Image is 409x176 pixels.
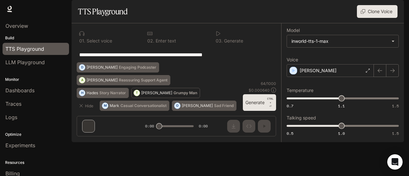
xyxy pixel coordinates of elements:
[223,39,243,43] p: Generate
[99,91,126,95] p: Story Narrator
[216,39,223,43] p: 0 3 .
[77,88,129,98] button: HHadesStory Narrator
[357,5,397,18] button: Clone Voice
[174,91,197,95] p: Grumpy Man
[182,104,213,108] p: [PERSON_NAME]
[120,104,166,108] p: Casual Conversationalist
[79,88,85,98] div: H
[147,39,154,43] p: 0 2 .
[77,101,97,111] button: Hide
[100,101,169,111] button: MMarkCasual Conversationalist
[300,67,336,74] p: [PERSON_NAME]
[267,97,274,104] p: CTRL +
[77,62,159,73] button: D[PERSON_NAME]Engaging Podcaster
[141,91,172,95] p: [PERSON_NAME]
[87,91,98,95] p: Hades
[387,154,403,170] div: Open Intercom Messenger
[287,131,293,136] span: 0.5
[287,103,293,109] span: 0.7
[79,39,85,43] p: 0 1 .
[87,65,118,69] p: [PERSON_NAME]
[79,75,85,85] div: A
[214,104,234,108] p: Sad Friend
[77,75,170,85] button: A[PERSON_NAME]Reassuring Support Agent
[392,103,399,109] span: 1.5
[131,88,200,98] button: T[PERSON_NAME]Grumpy Man
[110,104,119,108] p: Mark
[287,57,298,62] p: Voice
[119,65,156,69] p: Engaging Podcaster
[338,131,345,136] span: 1.0
[134,88,140,98] div: T
[338,103,345,109] span: 1.1
[267,97,274,108] p: ⏎
[102,101,108,111] div: M
[287,35,398,47] div: inworld-tts-1-max
[287,116,316,120] p: Talking speed
[79,62,85,73] div: D
[119,78,167,82] p: Reassuring Support Agent
[174,101,180,111] div: O
[287,28,300,33] p: Model
[87,78,118,82] p: [PERSON_NAME]
[291,38,388,44] div: inworld-tts-1-max
[154,39,176,43] p: Enter text
[243,94,276,111] button: GenerateCTRL +⏎
[392,131,399,136] span: 1.5
[287,88,313,93] p: Temperature
[172,101,236,111] button: O[PERSON_NAME]Sad Friend
[261,81,276,86] p: 64 / 1000
[85,39,112,43] p: Select voice
[78,5,127,18] h1: TTS Playground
